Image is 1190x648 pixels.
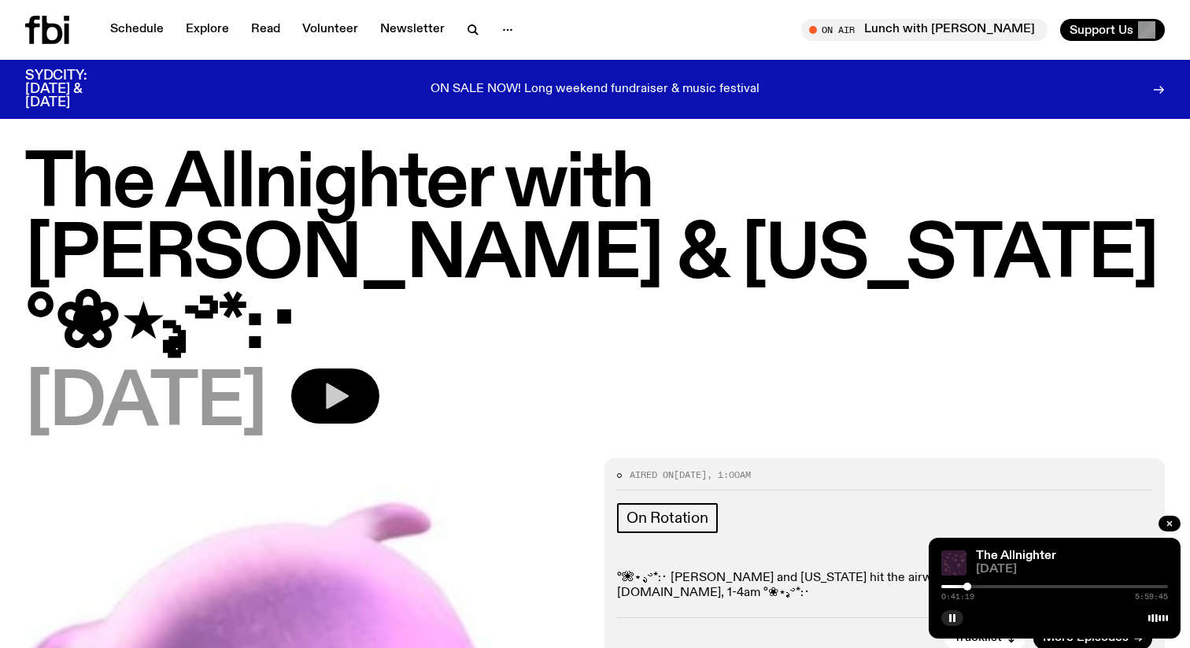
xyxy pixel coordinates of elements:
h1: The Allnighter with [PERSON_NAME] & [US_STATE] °❀⋆.ೃ࿔*:･ [25,150,1165,362]
p: ON SALE NOW! Long weekend fundraiser & music festival [431,83,759,97]
a: Volunteer [293,19,368,41]
a: Read [242,19,290,41]
span: [DATE] [976,564,1168,576]
a: Schedule [101,19,173,41]
span: [DATE] [25,368,266,439]
a: On Rotation [617,503,718,533]
span: [DATE] [674,468,707,481]
a: Explore [176,19,238,41]
h3: SYDCITY: [DATE] & [DATE] [25,69,126,109]
a: Newsletter [371,19,454,41]
span: 5:59:45 [1135,593,1168,601]
span: 0:41:19 [941,593,974,601]
p: °❀⋆.ೃ࿔*:･ [PERSON_NAME] and [US_STATE] hit the airwaves for the first time on [DOMAIN_NAME], 1-4a... [617,571,1152,601]
button: On AirLunch with [PERSON_NAME] [801,19,1048,41]
a: The Allnighter [976,550,1056,562]
span: Aired on [630,468,674,481]
span: Support Us [1070,23,1133,37]
span: On Rotation [626,509,708,527]
button: Support Us [1060,19,1165,41]
span: , 1:00am [707,468,751,481]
